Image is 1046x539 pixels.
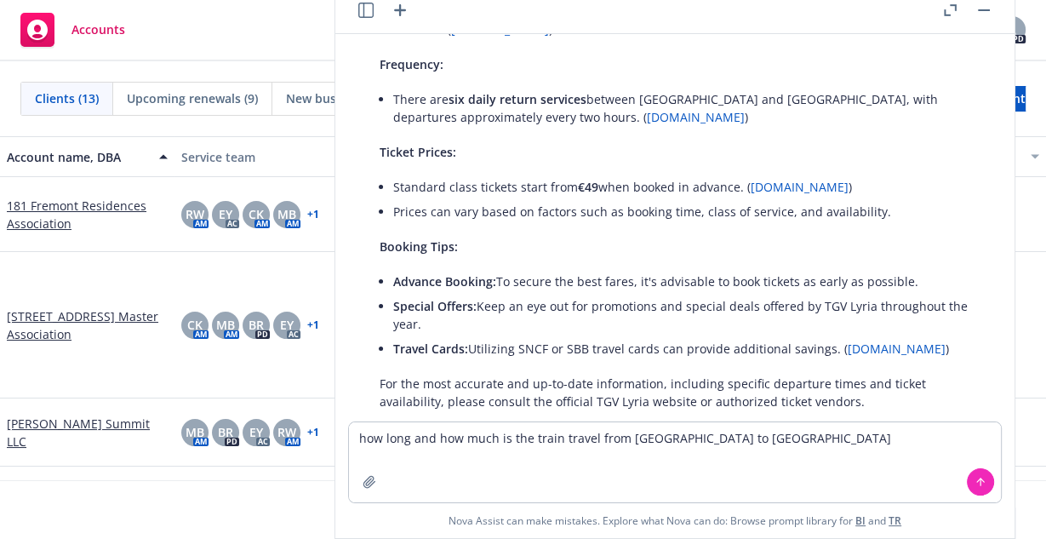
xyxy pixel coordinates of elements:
span: Nova Assist can make mistakes. Explore what Nova can do: Browse prompt library for and [342,503,1008,538]
a: BI [855,513,866,528]
a: [DOMAIN_NAME] [647,109,745,125]
span: MB [186,423,204,441]
span: RW [186,205,204,223]
span: Clients (13) [35,89,99,107]
span: six daily return services [449,91,586,107]
textarea: how long and how much is the train travel from [GEOGRAPHIC_DATA] to [GEOGRAPHIC_DATA] [349,422,1001,502]
span: Upcoming renewals (9) [127,89,258,107]
li: Keep an eye out for promotions and special deals offered by TGV Lyria throughout the year. [393,294,970,336]
span: BR [218,423,233,441]
a: [DOMAIN_NAME] [751,179,849,195]
a: [STREET_ADDRESS] Master Association [7,307,168,343]
a: [DOMAIN_NAME] [848,341,946,357]
span: Frequency: [380,56,443,72]
span: RW [277,423,296,441]
span: MB [216,316,235,334]
span: CK [187,316,203,334]
span: EY [219,205,232,223]
span: CK [249,205,264,223]
a: Accounts [14,6,132,54]
a: TR [889,513,901,528]
span: Booking Tips: [380,238,458,255]
li: Standard class tickets start from when booked in advance. ( ) [393,175,970,199]
li: Prices can vary based on factors such as booking time, class of service, and availability. [393,199,970,224]
span: €49 [578,179,598,195]
li: There are between [GEOGRAPHIC_DATA] and [GEOGRAPHIC_DATA], with departures approximately every tw... [393,87,970,129]
span: BR [249,316,264,334]
div: Account name, DBA [7,148,149,166]
div: Service team [181,148,342,166]
a: 181 Fremont Residences Association [7,197,168,232]
span: Special Offers: [393,298,477,314]
a: + 1 [307,209,319,220]
span: New businesses (0) [286,89,396,107]
span: Accounts [71,23,125,37]
a: + 1 [307,320,319,330]
li: To secure the best fares, it's advisable to book tickets as early as possible. [393,269,970,294]
span: Travel Cards: [393,341,468,357]
span: EY [280,316,294,334]
span: MB [277,205,296,223]
span: Ticket Prices: [380,144,456,160]
a: + 1 [307,427,319,438]
p: For the most accurate and up-to-date information, including specific departure times and ticket a... [380,375,970,410]
li: Utilizing SNCF or SBB travel cards can provide additional savings. ( ) [393,336,970,361]
a: [PERSON_NAME] Summit LLC [7,415,168,450]
span: Advance Booking: [393,273,496,290]
button: Service team [174,136,349,177]
span: EY [249,423,263,441]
